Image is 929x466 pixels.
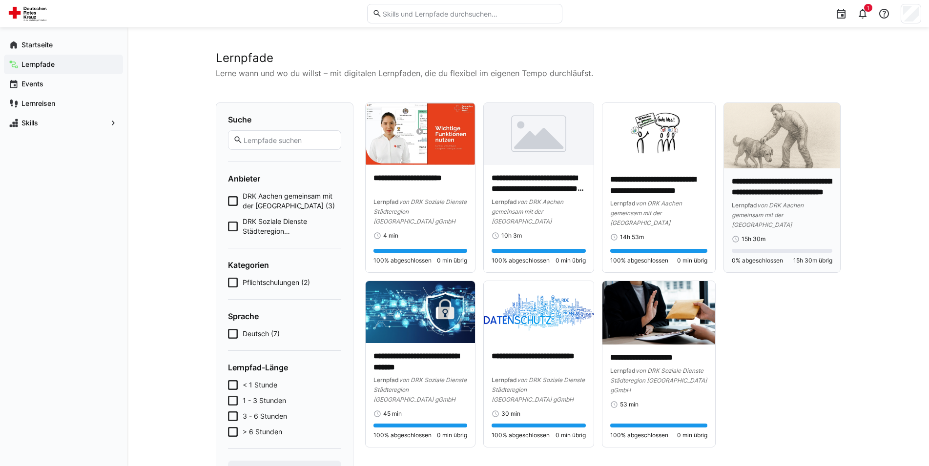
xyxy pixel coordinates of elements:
[437,431,467,439] span: 0 min übrig
[556,257,586,264] span: 0 min übrig
[610,367,707,394] span: von DRK Soziale Dienste Städteregion [GEOGRAPHIC_DATA] gGmbH
[742,235,765,243] span: 15h 30m
[373,376,399,384] span: Lernpfad
[373,257,432,264] span: 100% abgeschlossen
[492,376,585,403] span: von DRK Soziale Dienste Städteregion [GEOGRAPHIC_DATA] gGmbH
[243,278,310,287] span: Pflichtschulungen (2)
[243,380,277,390] span: < 1 Stunde
[243,329,280,339] span: Deutsch (7)
[484,103,594,165] img: image
[492,198,517,205] span: Lernpfad
[610,431,668,439] span: 100% abgeschlossen
[732,202,804,228] span: von DRK Aachen gemeinsam mit der [GEOGRAPHIC_DATA]
[243,136,335,144] input: Lernpfade suchen
[216,51,841,65] h2: Lernpfade
[501,232,522,240] span: 10h 3m
[228,115,341,124] h4: Suche
[556,431,586,439] span: 0 min übrig
[677,431,707,439] span: 0 min übrig
[383,410,402,418] span: 45 min
[243,427,282,437] span: > 6 Stunden
[610,200,636,207] span: Lernpfad
[437,257,467,264] span: 0 min übrig
[602,281,715,344] img: image
[610,367,636,374] span: Lernpfad
[373,198,467,225] span: von DRK Soziale Dienste Städteregion [GEOGRAPHIC_DATA] gGmbH
[382,9,557,18] input: Skills und Lernpfade durchsuchen…
[484,281,594,343] img: image
[492,257,550,264] span: 100% abgeschlossen
[492,376,517,384] span: Lernpfad
[867,5,869,11] span: 1
[243,217,341,236] span: DRK Soziale Dienste Städteregion [GEOGRAPHIC_DATA] gGmbH (4)
[724,103,840,168] img: image
[228,363,341,372] h4: Lernpfad-Länge
[492,198,563,225] span: von DRK Aachen gemeinsam mit der [GEOGRAPHIC_DATA]
[383,232,398,240] span: 4 min
[373,376,467,403] span: von DRK Soziale Dienste Städteregion [GEOGRAPHIC_DATA] gGmbH
[610,200,682,226] span: von DRK Aachen gemeinsam mit der [GEOGRAPHIC_DATA]
[243,191,341,211] span: DRK Aachen gemeinsam mit der [GEOGRAPHIC_DATA] (3)
[732,202,757,209] span: Lernpfad
[228,311,341,321] h4: Sprache
[373,431,432,439] span: 100% abgeschlossen
[501,410,520,418] span: 30 min
[620,233,644,241] span: 14h 53m
[243,396,286,405] span: 1 - 3 Stunden
[228,174,341,183] h4: Anbieter
[620,401,639,408] span: 53 min
[373,198,399,205] span: Lernpfad
[602,103,715,166] img: image
[366,281,475,343] img: image
[677,257,707,264] span: 0 min übrig
[610,257,668,264] span: 100% abgeschlossen
[366,103,475,165] img: image
[216,67,841,79] p: Lerne wann und wo du willst – mit digitalen Lernpfaden, die du flexibel im eigenen Tempo durchläu...
[732,257,783,264] span: 0% abgeschlossen
[492,431,550,439] span: 100% abgeschlossen
[243,411,287,421] span: 3 - 6 Stunden
[793,257,832,264] span: 15h 30m übrig
[228,260,341,270] h4: Kategorien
